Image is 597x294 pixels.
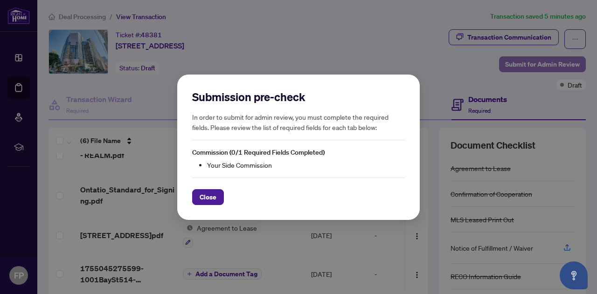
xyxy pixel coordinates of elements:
li: Your Side Commission [207,159,405,170]
button: Open asap [560,261,588,289]
span: Commission (0/1 Required Fields Completed) [192,148,325,157]
button: Close [192,189,224,205]
h5: In order to submit for admin review, you must complete the required fields. Please review the lis... [192,112,405,132]
h2: Submission pre-check [192,89,405,104]
span: Close [200,189,216,204]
